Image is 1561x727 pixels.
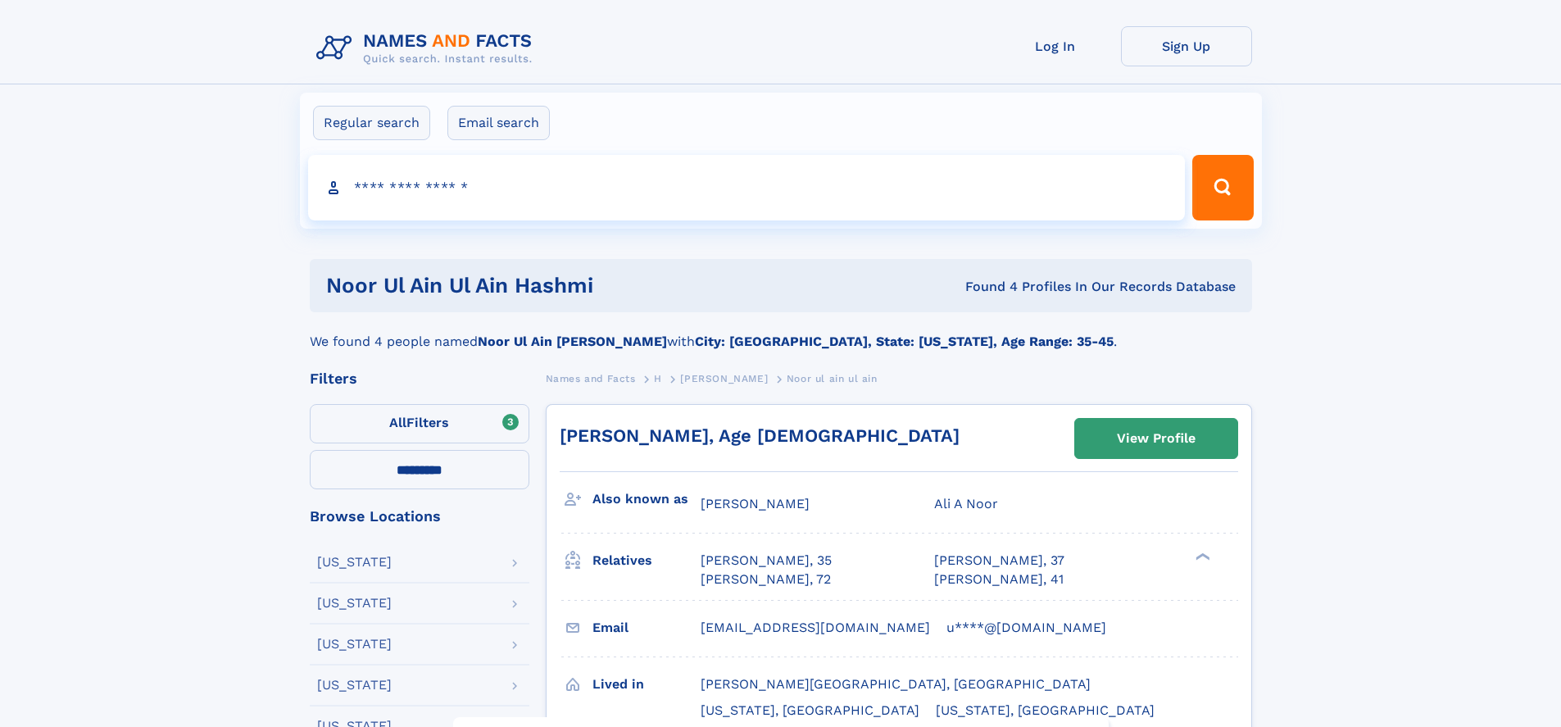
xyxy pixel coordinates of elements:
[934,570,1064,588] a: [PERSON_NAME], 41
[1192,155,1253,220] button: Search Button
[654,373,662,384] span: H
[701,702,919,718] span: [US_STATE], [GEOGRAPHIC_DATA]
[654,368,662,388] a: H
[326,275,779,296] h1: noor ul ain ul ain hashmi
[310,371,529,386] div: Filters
[592,547,701,575] h3: Relatives
[447,106,550,140] label: Email search
[701,570,831,588] a: [PERSON_NAME], 72
[1121,26,1252,66] a: Sign Up
[310,509,529,524] div: Browse Locations
[317,679,392,692] div: [US_STATE]
[934,496,998,511] span: Ali A Noor
[592,614,701,642] h3: Email
[592,485,701,513] h3: Also known as
[308,155,1186,220] input: search input
[592,670,701,698] h3: Lived in
[701,676,1091,692] span: [PERSON_NAME][GEOGRAPHIC_DATA], [GEOGRAPHIC_DATA]
[389,415,406,430] span: All
[310,312,1252,352] div: We found 4 people named with .
[546,368,636,388] a: Names and Facts
[990,26,1121,66] a: Log In
[310,404,529,443] label: Filters
[317,638,392,651] div: [US_STATE]
[934,552,1064,570] a: [PERSON_NAME], 37
[695,334,1114,349] b: City: [GEOGRAPHIC_DATA], State: [US_STATE], Age Range: 35-45
[680,368,768,388] a: [PERSON_NAME]
[317,556,392,569] div: [US_STATE]
[787,373,878,384] span: Noor ul ain ul ain
[478,334,667,349] b: Noor Ul Ain [PERSON_NAME]
[317,597,392,610] div: [US_STATE]
[560,425,960,446] a: [PERSON_NAME], Age [DEMOGRAPHIC_DATA]
[313,106,430,140] label: Regular search
[680,373,768,384] span: [PERSON_NAME]
[779,278,1236,296] div: Found 4 Profiles In Our Records Database
[701,496,810,511] span: [PERSON_NAME]
[701,620,930,635] span: [EMAIL_ADDRESS][DOMAIN_NAME]
[310,26,546,70] img: Logo Names and Facts
[1117,420,1196,457] div: View Profile
[701,552,832,570] a: [PERSON_NAME], 35
[936,702,1155,718] span: [US_STATE], [GEOGRAPHIC_DATA]
[1075,419,1237,458] a: View Profile
[1191,552,1211,562] div: ❯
